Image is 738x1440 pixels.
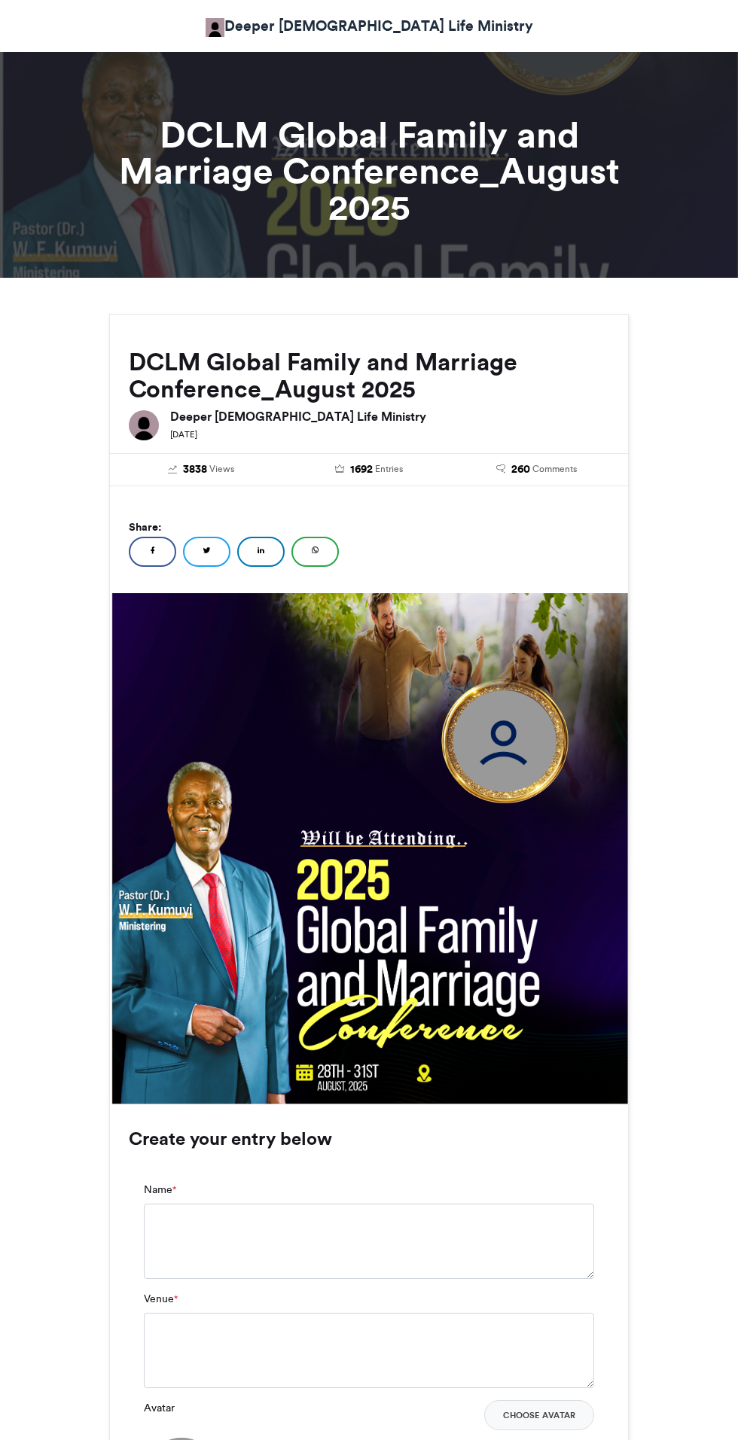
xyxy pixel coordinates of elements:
[129,517,609,537] h5: Share:
[170,429,197,440] small: [DATE]
[484,1400,594,1430] button: Choose Avatar
[144,1182,176,1198] label: Name
[209,462,234,476] span: Views
[109,117,629,225] h1: DCLM Global Family and Marriage Conference_August 2025
[375,462,403,476] span: Entries
[431,667,581,817] img: 1755959879.765-6380a9a57c188a73027e6ba8754f212af576e20a.png
[511,461,530,478] span: 260
[183,461,207,478] span: 3838
[129,349,609,403] h2: DCLM Global Family and Marriage Conference_August 2025
[112,592,628,1104] img: 1756063404.084-d819a6bf25e6227a59dd4f175d467a2af53d37ab.png
[464,461,609,478] a: 260 Comments
[350,461,373,478] span: 1692
[297,461,442,478] a: 1692 Entries
[206,18,224,37] img: Obafemi Bello
[129,1130,609,1148] h3: Create your entry below
[129,410,159,440] img: Deeper Christian Life Ministry
[129,461,274,478] a: 3838 Views
[170,410,609,422] h6: Deeper [DEMOGRAPHIC_DATA] Life Ministry
[532,462,577,476] span: Comments
[144,1400,175,1416] label: Avatar
[144,1291,178,1307] label: Venue
[206,15,533,37] a: Deeper [DEMOGRAPHIC_DATA] Life Ministry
